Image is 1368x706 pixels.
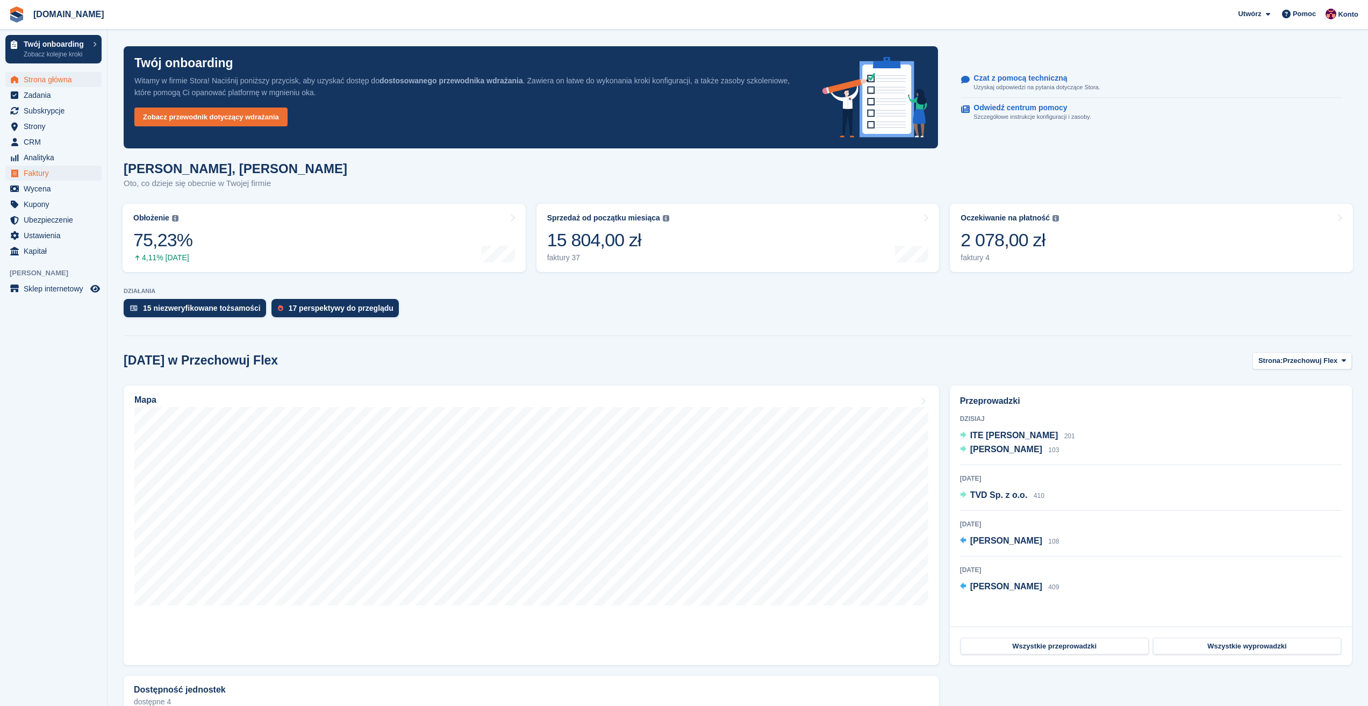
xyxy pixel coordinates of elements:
span: Strona główna [24,72,88,87]
span: 409 [1048,583,1059,591]
a: menu [5,228,102,243]
a: menu [5,119,102,134]
a: [PERSON_NAME] 108 [960,534,1059,548]
p: Czat z pomocą techniczną [973,74,1091,83]
a: [DOMAIN_NAME] [29,5,109,23]
p: Oto, co dzieje się obecnie w Twojej firmie [124,177,347,190]
span: [PERSON_NAME] [970,445,1042,454]
a: 17 perspektywy do przeglądu [271,299,404,323]
div: [DATE] [960,565,1342,575]
span: Faktury [24,166,88,181]
span: Subskrypcje [24,103,88,118]
p: Uzyskaj odpowiedzi na pytania dotyczące Stora. [973,83,1100,92]
span: Kupony [24,197,88,212]
div: 17 perspektywy do przeglądu [289,304,393,312]
img: icon-info-grey-7440780725fd019a000dd9b08b2336e03edf1995a4989e88bcd33f0948082b44.svg [172,215,178,222]
span: [PERSON_NAME] [10,268,107,279]
a: Czat z pomocą techniczną Uzyskaj odpowiedzi na pytania dotyczące Stora. [961,68,1342,98]
span: Strony [24,119,88,134]
a: Odwiedź centrum pomocy Szczegółowe instrukcje konfiguracji i zasoby. [961,98,1342,127]
h1: [PERSON_NAME], [PERSON_NAME] [124,161,347,176]
div: faktury 4 [961,253,1059,262]
div: Dzisiaj [960,414,1342,424]
a: Sprzedaż od początku miesiąca 15 804,00 zł faktury 37 [536,204,940,272]
span: Pomoc [1293,9,1316,19]
a: 15 niezweryfikowane tożsamości [124,299,271,323]
span: Ubezpieczenie [24,212,88,227]
span: CRM [24,134,88,149]
span: ITE [PERSON_NAME] [970,431,1058,440]
p: Twój onboarding [24,40,88,48]
span: Konto [1338,9,1358,20]
strong: dostosowanego przewodnika wdrażania [379,76,523,85]
a: Oczekiwanie na płatność 2 078,00 zł faktury 4 [950,204,1353,272]
p: Szczegółowe instrukcje konfiguracji i zasoby. [973,112,1091,122]
div: 75,23% [133,229,192,251]
span: Kapitał [24,244,88,259]
div: [DATE] [960,519,1342,529]
span: 108 [1048,538,1059,545]
div: [DATE] [960,474,1342,483]
span: Ustawienia [24,228,88,243]
span: TVD Sp. z o.o. [970,490,1028,500]
div: 15 804,00 zł [547,229,669,251]
img: stora-icon-8386f47178a22dfd0bd8f6a31ec36ba5ce8667c1dd55bd0f319d3a0aa187defe.svg [9,6,25,23]
div: Sprzedaż od początku miesiąca [547,213,660,223]
span: [PERSON_NAME] [970,536,1042,545]
span: 103 [1048,446,1059,454]
a: Wszystkie wyprowadzki [1153,638,1341,655]
img: icon-info-grey-7440780725fd019a000dd9b08b2336e03edf1995a4989e88bcd33f0948082b44.svg [663,215,669,222]
img: verify_identity-adf6edd0f0f0b5bbfe63781bf79b02c33cf7c696d77639b501bdc392416b5a36.svg [130,305,138,311]
p: DZIAŁANIA [124,288,1352,295]
div: 4,11% [DATE] [133,253,192,262]
a: menu [5,212,102,227]
button: Strona: Przechowuj Flex [1252,352,1352,370]
a: ITE [PERSON_NAME] 201 [960,429,1075,443]
a: menu [5,181,102,196]
a: menu [5,281,102,296]
a: menu [5,166,102,181]
a: menu [5,244,102,259]
img: onboarding-info-6c161a55d2c0e0a8cae90662b2fe09162a5109e8cc188191df67fb4f79e88e88.svg [822,57,928,138]
a: [PERSON_NAME] 409 [960,580,1059,594]
a: [PERSON_NAME] 103 [960,443,1059,457]
p: Zobacz kolejne kroki [24,49,88,59]
div: 15 niezweryfikowane tożsamości [143,304,261,312]
span: 201 [1064,432,1075,440]
div: Obłożenie [133,213,169,223]
img: prospect-51fa495bee0391a8d652442698ab0144808aea92771e9ea1ae160a38d050c398.svg [278,305,283,311]
h2: Dostępność jednostek [134,685,226,695]
a: menu [5,150,102,165]
img: Mateusz Kacwin [1326,9,1336,19]
h2: Przeprowadzki [960,395,1342,408]
p: Odwiedź centrum pomocy [973,103,1083,112]
a: menu [5,72,102,87]
div: Oczekiwanie na płatność [961,213,1050,223]
span: [PERSON_NAME] [970,582,1042,591]
p: dostępne 4 [134,698,929,705]
span: Utwórz [1238,9,1261,19]
span: Zadania [24,88,88,103]
span: Strona: [1258,355,1283,366]
span: Analityka [24,150,88,165]
div: 2 078,00 zł [961,229,1059,251]
a: TVD Sp. z o.o. 410 [960,489,1044,503]
a: menu [5,197,102,212]
div: faktury 37 [547,253,669,262]
a: menu [5,103,102,118]
a: menu [5,88,102,103]
img: icon-info-grey-7440780725fd019a000dd9b08b2336e03edf1995a4989e88bcd33f0948082b44.svg [1052,215,1059,222]
a: menu [5,134,102,149]
span: 410 [1034,492,1044,500]
a: Twój onboarding Zobacz kolejne kroki [5,35,102,63]
span: Przechowuj Flex [1283,355,1337,366]
span: Wycena [24,181,88,196]
a: Obłożenie 75,23% 4,11% [DATE] [123,204,526,272]
a: Podgląd sklepu [89,282,102,295]
a: Mapa [124,386,939,665]
a: Wszystkie przeprowadzki [961,638,1149,655]
p: Twój onboarding [134,57,233,69]
h2: [DATE] w Przechowuj Flex [124,353,278,368]
h2: Mapa [134,395,156,405]
p: Witamy w firmie Stora! Naciśnij poniższy przycisk, aby uzyskać dostęp do . Zawiera on łatwe do wy... [134,75,805,98]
